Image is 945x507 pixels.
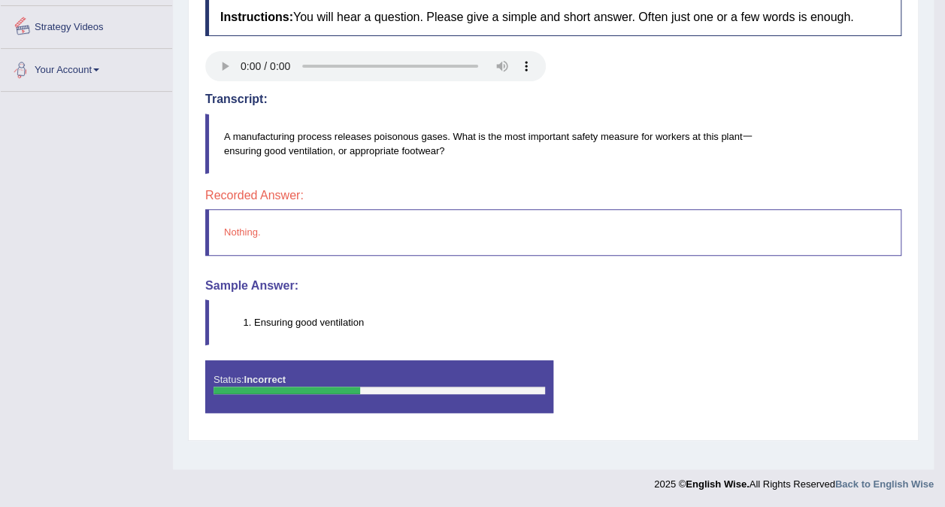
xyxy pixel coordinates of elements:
[205,189,901,202] h4: Recorded Answer:
[244,374,286,385] strong: Incorrect
[654,469,934,491] div: 2025 © All Rights Reserved
[254,315,901,329] li: Ensuring good ventilation
[686,478,749,490] strong: English Wise.
[1,6,172,44] a: Strategy Videos
[205,360,553,413] div: Status:
[205,209,901,255] blockquote: Nothing.
[205,93,901,106] h4: Transcript:
[1,49,172,87] a: Your Account
[205,114,901,174] blockquote: A manufacturing process releases poisonous gases. What is the most important safety measure for w...
[220,11,293,23] b: Instructions:
[205,279,901,293] h4: Sample Answer:
[835,478,934,490] a: Back to English Wise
